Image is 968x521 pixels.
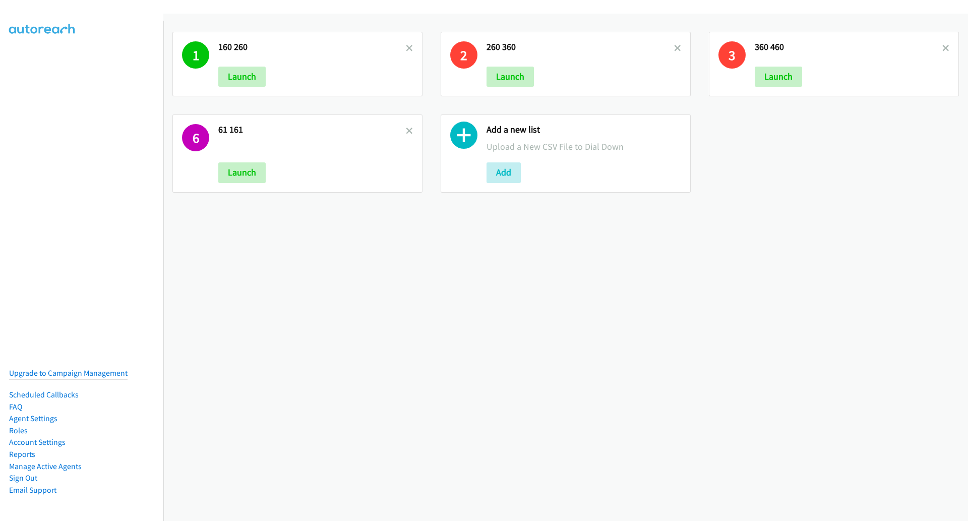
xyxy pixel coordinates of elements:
[9,414,57,423] a: Agent Settings
[218,124,406,136] h2: 61 161
[9,437,66,447] a: Account Settings
[218,41,406,53] h2: 160 260
[755,41,942,53] h2: 360 460
[450,41,477,69] h1: 2
[487,140,681,153] p: Upload a New CSV File to Dial Down
[487,124,681,136] h2: Add a new list
[9,485,56,495] a: Email Support
[182,124,209,151] h1: 6
[182,41,209,69] h1: 1
[9,368,128,378] a: Upgrade to Campaign Management
[218,162,266,183] button: Launch
[218,67,266,87] button: Launch
[718,41,746,69] h1: 3
[9,461,82,471] a: Manage Active Agents
[9,473,37,483] a: Sign Out
[9,426,28,435] a: Roles
[9,449,35,459] a: Reports
[487,41,674,53] h2: 260 360
[9,402,22,412] a: FAQ
[487,162,521,183] button: Add
[9,390,79,399] a: Scheduled Callbacks
[487,67,534,87] button: Launch
[755,67,802,87] button: Launch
